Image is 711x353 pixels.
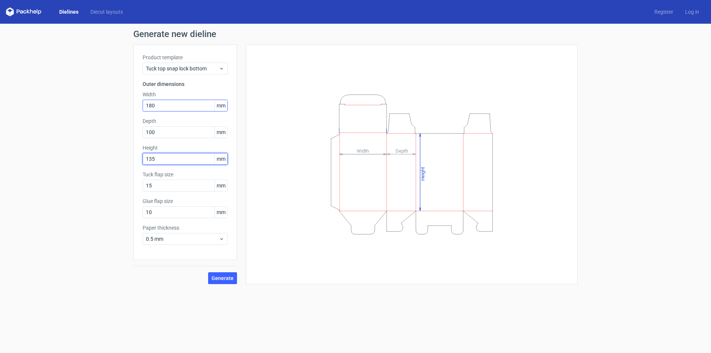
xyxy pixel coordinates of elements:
button: Generate [208,272,237,284]
label: Height [143,144,228,151]
label: Width [143,91,228,98]
label: Glue flap size [143,197,228,205]
h3: Outer dimensions [143,80,228,88]
label: Paper thickness [143,224,228,232]
span: mm [214,100,227,111]
label: Tuck flap size [143,171,228,178]
a: Register [648,8,679,16]
label: Product template [143,54,228,61]
span: Tuck top snap lock bottom [146,65,219,72]
label: Depth [143,117,228,125]
span: mm [214,180,227,191]
span: mm [214,127,227,138]
a: Dielines [53,8,84,16]
a: Log in [679,8,705,16]
tspan: Width [357,148,369,153]
h1: Generate new dieline [133,30,578,39]
tspan: Depth [395,148,408,153]
span: mm [214,153,227,164]
span: 0.5 mm [146,235,219,243]
span: mm [214,207,227,218]
tspan: Height [420,167,425,180]
span: Generate [211,276,234,281]
a: Diecut layouts [84,8,129,16]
